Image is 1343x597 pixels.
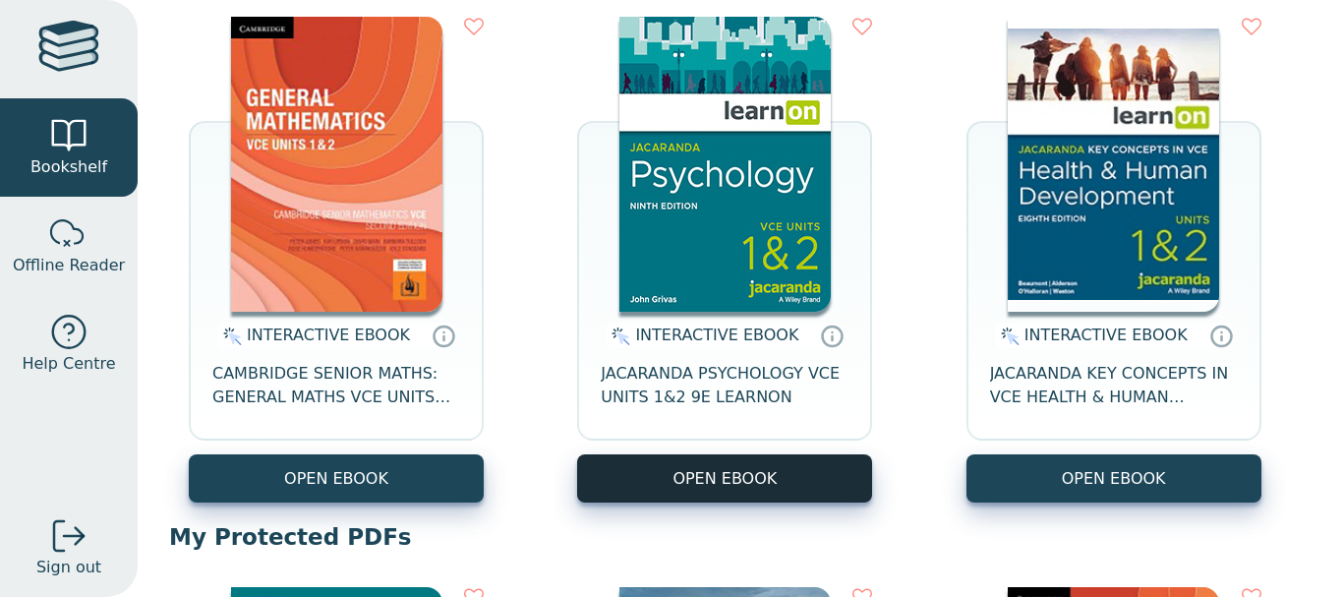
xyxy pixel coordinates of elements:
[990,362,1238,409] span: JACARANDA KEY CONCEPTS IN VCE HEALTH & HUMAN DEVELOPMENT UNITS 1&2 LEARNON EBOOK 8E
[995,325,1020,348] img: interactive.svg
[1209,324,1233,347] a: Interactive eBooks are accessed online via the publisher’s portal. They contain interactive resou...
[601,362,848,409] span: JACARANDA PSYCHOLOGY VCE UNITS 1&2 9E LEARNON
[212,362,460,409] span: CAMBRIDGE SENIOR MATHS: GENERAL MATHS VCE UNITS 1&2 EBOOK 2E
[189,454,484,503] button: OPEN EBOOK
[36,556,101,579] span: Sign out
[966,454,1261,503] button: OPEN EBOOK
[247,326,410,344] span: INTERACTIVE EBOOK
[13,254,125,277] span: Offline Reader
[22,352,115,376] span: Help Centre
[169,522,1312,552] p: My Protected PDFs
[619,17,831,312] img: 5dbb8fc4-eac2-4bdb-8cd5-a7394438c953.jpg
[30,155,107,179] span: Bookshelf
[1024,326,1188,344] span: INTERACTIVE EBOOK
[820,324,844,347] a: Interactive eBooks are accessed online via the publisher’s portal. They contain interactive resou...
[577,454,872,503] button: OPEN EBOOK
[432,324,455,347] a: Interactive eBooks are accessed online via the publisher’s portal. They contain interactive resou...
[217,325,242,348] img: interactive.svg
[635,326,798,344] span: INTERACTIVE EBOOK
[1008,17,1219,312] img: db0c0c84-88f5-4982-b677-c50e1668d4a0.jpg
[606,325,630,348] img: interactive.svg
[231,17,442,312] img: 98e9f931-67be-40f3-b733-112c3181ee3a.jpg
